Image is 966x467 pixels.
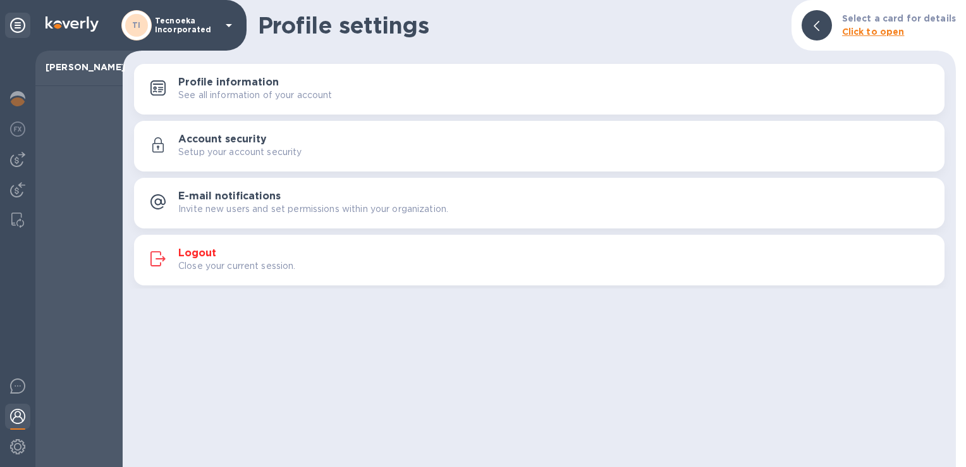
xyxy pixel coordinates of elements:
div: Unpin categories [5,13,30,38]
button: LogoutClose your current session. [134,235,945,285]
h1: Profile settings [258,12,781,39]
img: Foreign exchange [10,121,25,137]
p: Invite new users and set permissions within your organization. [178,202,448,216]
h3: E-mail notifications [178,190,281,202]
p: Close your current session. [178,259,296,273]
h3: Logout [178,247,216,259]
b: Click to open [842,27,905,37]
p: Setup your account security [178,146,302,159]
button: E-mail notificationsInvite new users and set permissions within your organization. [134,178,945,228]
button: Account securitySetup your account security [134,121,945,171]
b: Select a card for details [842,13,956,23]
p: Tecnoeka Incorporated [155,16,218,34]
p: [PERSON_NAME] [46,61,113,73]
p: See all information of your account [178,89,333,102]
h3: Profile information [178,77,279,89]
button: Profile informationSee all information of your account [134,64,945,115]
h3: Account security [178,134,267,146]
img: Logo [46,16,99,32]
b: TI [132,20,141,30]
